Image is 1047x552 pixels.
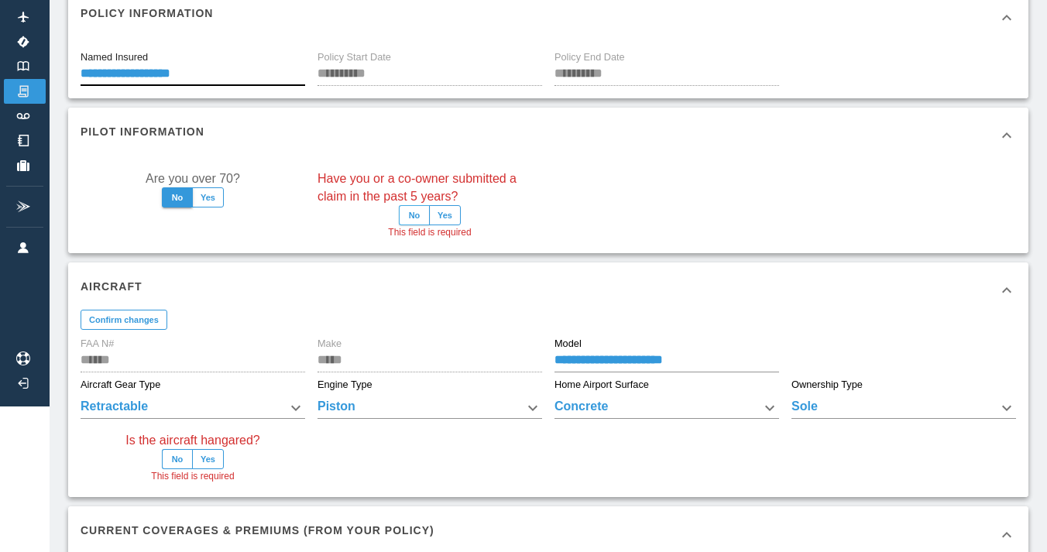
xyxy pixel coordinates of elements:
[192,187,224,207] button: Yes
[318,338,342,351] label: Make
[81,522,434,539] h6: Current Coverages & Premiums (from your policy)
[399,205,430,225] button: No
[81,5,213,22] h6: Policy Information
[81,50,148,64] label: Named Insured
[151,469,234,485] span: This field is required
[81,310,167,330] button: Confirm changes
[81,338,114,351] label: FAA N#
[81,378,160,392] label: Aircraft Gear Type
[554,50,625,64] label: Policy End Date
[318,170,542,205] label: Have you or a co-owner submitted a claim in the past 5 years?
[68,262,1028,318] div: Aircraft
[429,205,461,225] button: Yes
[554,397,779,419] div: Concrete
[146,170,240,187] label: Are you over 70?
[388,225,471,241] span: This field is required
[81,278,142,295] h6: Aircraft
[125,431,259,449] label: Is the aircraft hangared?
[68,108,1028,163] div: Pilot Information
[81,397,305,419] div: Retractable
[554,338,582,351] label: Model
[554,378,649,392] label: Home Airport Surface
[162,449,193,469] button: No
[791,378,863,392] label: Ownership Type
[81,123,204,140] h6: Pilot Information
[162,187,193,207] button: No
[318,378,372,392] label: Engine Type
[192,449,224,469] button: Yes
[791,397,1016,419] div: Sole
[318,50,391,64] label: Policy Start Date
[318,397,542,419] div: Piston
